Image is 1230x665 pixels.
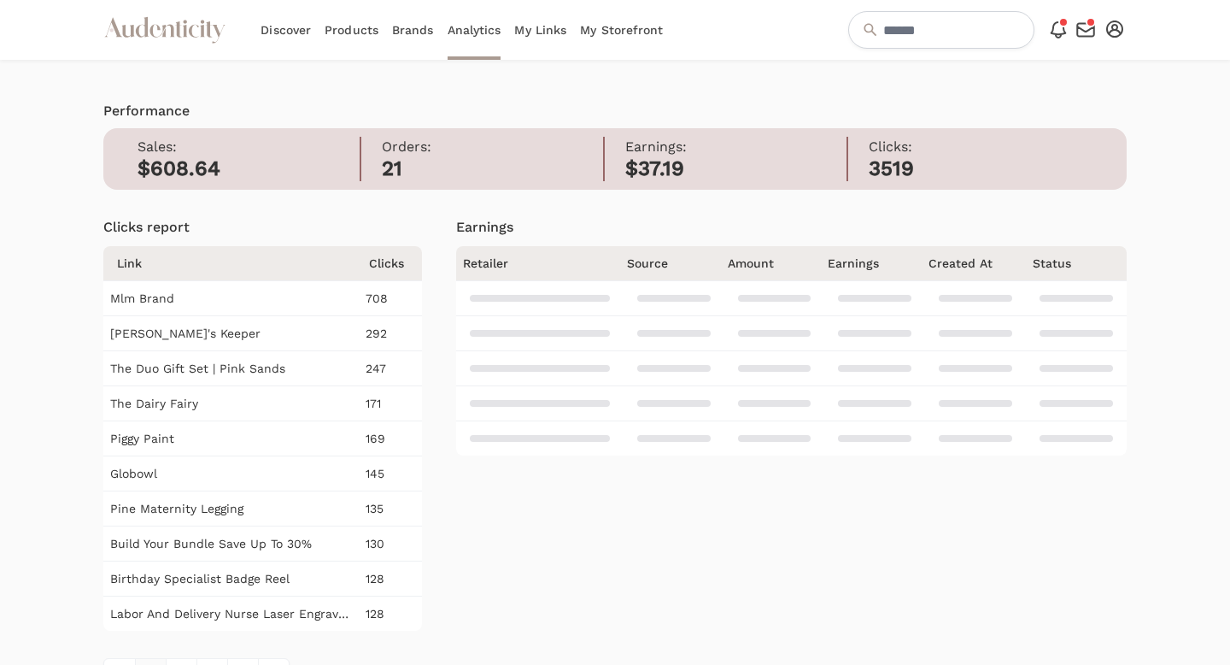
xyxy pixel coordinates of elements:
td: 171 [362,386,422,421]
td: The Duo Gift Set | Pink Sands [103,351,361,386]
td: 145 [362,456,422,491]
th: Retailer [456,246,624,281]
td: 128 [362,597,422,632]
th: Amount [724,246,825,281]
td: 135 [362,491,422,527]
p: Earnings: [625,137,846,157]
td: 169 [362,421,422,456]
td: 247 [362,351,422,386]
td: Mlm Brand [103,281,361,316]
h2: 3519 [869,157,1092,181]
th: Status [1026,246,1127,281]
td: 128 [362,562,422,597]
th: Earnings [824,246,925,281]
td: Pine Maternity Legging [103,491,361,527]
p: Sales: [138,137,359,157]
td: Piggy Paint [103,421,361,456]
td: [PERSON_NAME]'s Keeper [103,316,361,351]
th: Clicks [362,246,422,281]
h4: Clicks report [103,217,421,238]
p: Clicks: [869,137,1092,157]
th: Source [624,246,724,281]
td: Labor And Delivery Nurse Laser Engraved Tumbler [103,597,361,632]
th: Link [103,246,361,281]
td: 130 [362,527,422,562]
p: Orders: [382,137,603,157]
td: 292 [362,316,422,351]
span: translation missing: en.advocates.analytics.show.performance [103,103,190,119]
td: 708 [362,281,422,316]
h4: Earnings [456,217,1127,238]
h2: 21 [382,157,603,181]
h2: $608.64 [138,157,359,181]
td: Globowl [103,456,361,491]
th: Created At [925,246,1026,281]
td: Birthday Specialist Badge Reel [103,562,361,597]
h2: $37.19 [625,157,846,181]
td: The Dairy Fairy [103,386,361,421]
td: Build Your Bundle Save Up To 30% [103,527,361,562]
